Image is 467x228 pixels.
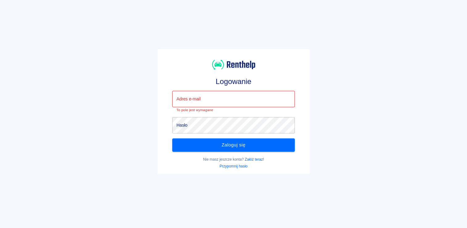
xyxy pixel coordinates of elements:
[177,108,291,112] p: To pole jest wymagane
[172,157,295,162] p: Nie masz jeszcze konta?
[212,59,255,70] img: Renthelp logo
[172,77,295,86] h3: Logowanie
[245,157,264,162] a: Załóż teraz!
[219,164,248,168] a: Przypomnij hasło
[172,138,295,151] button: Zaloguj się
